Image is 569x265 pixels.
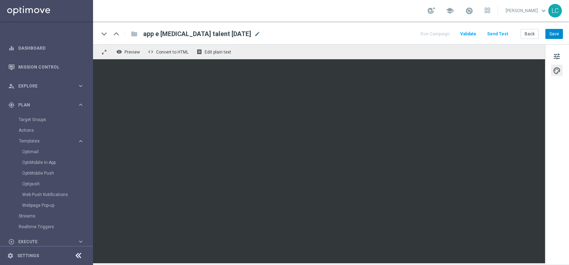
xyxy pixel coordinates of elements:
span: Plan [18,103,77,107]
div: Execute [8,239,77,245]
a: OptiMobile In-App [22,160,74,165]
span: code [148,49,154,55]
span: school [446,7,454,15]
i: person_search [8,83,15,89]
div: Webpage Pop-up [22,200,92,211]
a: Web Push Notifications [22,192,74,197]
button: tune [551,50,563,62]
span: Explore [18,84,77,88]
span: Validate [460,31,476,36]
button: Validate [459,29,477,39]
a: [PERSON_NAME]keyboard_arrow_down [505,5,548,16]
span: Edit plain text [205,50,231,55]
span: Templates [19,139,70,143]
a: OptiMobile Push [22,170,74,176]
span: tune [553,52,561,61]
button: Templates keyboard_arrow_right [19,138,84,144]
button: play_circle_outline Execute keyboard_arrow_right [8,239,84,245]
div: Plan [8,102,77,108]
button: Back [521,29,539,39]
button: code Convert to HTML [146,47,192,56]
i: keyboard_arrow_right [77,82,84,89]
span: mode_edit [254,31,261,37]
span: app e consensi talent 18-08-2025 [143,30,251,38]
button: receipt Edit plain text [195,47,234,56]
a: Dashboard [18,39,84,57]
i: keyboard_arrow_right [77,138,84,145]
i: keyboard_arrow_right [77,238,84,245]
button: remove_red_eye Preview [115,47,143,56]
a: Mission Control [18,57,84,76]
a: Optipush [22,181,74,187]
a: Actions [19,127,74,133]
button: Send Test [486,29,509,39]
button: person_search Explore keyboard_arrow_right [8,83,84,89]
span: keyboard_arrow_down [540,7,548,15]
a: Target Groups [19,117,74,122]
button: palette [551,65,563,76]
div: OptiMobile Push [22,168,92,179]
span: Execute [18,240,77,244]
div: Actions [19,125,92,136]
div: Dashboard [8,39,84,57]
div: Templates [19,136,92,211]
a: Streams [19,213,74,219]
a: Optimail [22,149,74,155]
i: gps_fixed [8,102,15,108]
div: Target Groups [19,114,92,125]
div: Explore [8,83,77,89]
a: Webpage Pop-up [22,202,74,208]
div: Realtime Triggers [19,221,92,232]
button: gps_fixed Plan keyboard_arrow_right [8,102,84,108]
button: Mission Control [8,64,84,70]
i: settings [7,252,14,259]
a: Settings [17,254,39,258]
div: Mission Control [8,57,84,76]
div: Optipush [22,179,92,189]
span: Convert to HTML [156,50,189,55]
i: receipt [196,49,202,55]
div: LC [548,4,562,17]
div: Optimail [22,146,92,157]
div: Templates [19,139,77,143]
span: Preview [125,50,140,55]
i: play_circle_outline [8,239,15,245]
i: equalizer [8,45,15,51]
div: Web Push Notifications [22,189,92,200]
button: Save [545,29,563,39]
div: OptiMobile In-App [22,157,92,168]
button: equalizer Dashboard [8,45,84,51]
div: Streams [19,211,92,221]
i: remove_red_eye [116,49,122,55]
span: palette [553,66,561,75]
a: Realtime Triggers [19,224,74,230]
i: keyboard_arrow_right [77,101,84,108]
